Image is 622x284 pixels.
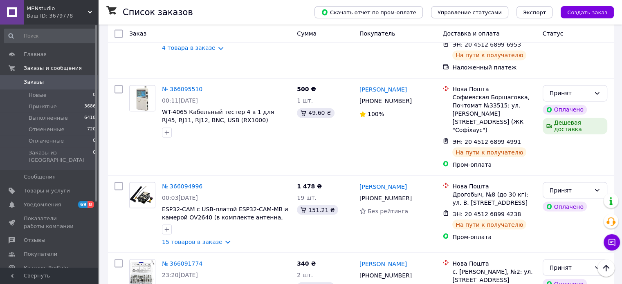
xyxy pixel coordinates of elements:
[84,103,96,110] span: 3686
[550,263,591,272] div: Принят
[368,208,408,214] span: Без рейтинга
[24,78,44,86] span: Заказы
[4,29,97,43] input: Поиск
[543,30,564,37] span: Статус
[24,51,47,58] span: Главная
[162,206,288,228] a: ESP32-CAM с USB-платой ESP32-CAM-MB и камерой OV2640 (в комплекте антенна, кабель, камера, плата)
[561,6,614,18] button: Создать заказ
[29,114,68,122] span: Выполненные
[162,109,274,123] a: WT-4065 Кабельный тестер 4 в 1 для RJ45, RJ11, RJ12, BNC, USB (RX1000)
[452,138,521,145] span: ЭН: 20 4512 6899 4991
[452,63,536,72] div: Наложенный платеж
[24,65,82,72] span: Заказы и сообщения
[27,5,88,12] span: MENstudio
[130,185,155,205] img: Фото товару
[516,6,552,18] button: Экспорт
[136,85,148,111] img: Фото товару
[321,9,416,16] span: Скачать отчет по пром-оплате
[452,219,526,229] div: На пути к получателю
[604,234,620,250] button: Чат с покупателем
[24,215,76,230] span: Показатели работы компании
[552,9,614,15] a: Создать заказ
[29,126,64,133] span: Отмененные
[368,111,384,117] span: 100%
[431,6,508,18] button: Управление статусами
[452,160,536,168] div: Пром-оплата
[162,238,222,245] a: 15 товаров в заказе
[543,105,587,114] div: Оплачено
[129,30,146,37] span: Заказ
[452,267,536,284] div: с. [PERSON_NAME], №2: ул. [STREET_ADDRESS]
[359,182,407,190] a: [PERSON_NAME]
[358,269,413,281] div: [PHONE_NUMBER]
[359,30,395,37] span: Покупатель
[597,259,615,277] button: Наверх
[129,182,155,208] a: Фото товару
[29,137,64,145] span: Оплаченные
[24,187,70,195] span: Товары и услуги
[452,41,521,48] span: ЭН: 20 4512 6899 6953
[358,95,413,107] div: [PHONE_NUMBER]
[88,201,94,208] span: 8
[162,271,198,278] span: 23:20[DATE]
[452,233,536,241] div: Пром-оплата
[359,259,407,268] a: [PERSON_NAME]
[162,45,216,51] a: 4 товара в заказе
[297,183,322,189] span: 1 478 ₴
[78,201,88,208] span: 69
[523,9,546,16] span: Экспорт
[359,85,407,94] a: [PERSON_NAME]
[452,210,521,217] span: ЭН: 20 4512 6899 4238
[93,137,96,145] span: 0
[93,149,96,164] span: 0
[24,237,45,244] span: Отзывы
[452,147,526,157] div: На пути к получателю
[27,12,98,20] div: Ваш ID: 3679778
[297,97,313,104] span: 1 шт.
[123,7,193,17] h1: Список заказов
[297,260,316,266] span: 340 ₴
[84,114,96,122] span: 6418
[567,9,607,16] span: Создать заказ
[24,201,61,208] span: Уведомления
[129,85,155,111] a: Фото товару
[452,190,536,206] div: Дрогобыч, №8 (до 30 кг): ул. В. [STREET_ADDRESS]
[87,126,96,133] span: 720
[24,264,68,272] span: Каталог ProSale
[452,85,536,93] div: Нова Пошта
[29,103,57,110] span: Принятые
[29,92,47,99] span: Новые
[452,50,526,60] div: На пути к получателю
[162,260,202,266] a: № 366091774
[162,183,202,189] a: № 366094996
[297,86,316,92] span: 500 ₴
[24,173,56,181] span: Сообщения
[442,30,499,37] span: Доставка и оплата
[162,97,198,104] span: 00:11[DATE]
[543,118,607,134] div: Дешевая доставка
[550,186,591,195] div: Принят
[93,92,96,99] span: 0
[358,192,413,203] div: [PHONE_NUMBER]
[297,194,317,201] span: 19 шт.
[297,271,313,278] span: 2 шт.
[162,86,202,92] a: № 366095510
[452,93,536,134] div: Софиевская Борщаговка, Почтомат №33515: ул. [PERSON_NAME][STREET_ADDRESS] (ЖК "Софіхаус")
[550,89,591,98] div: Принят
[297,205,338,215] div: 151.21 ₴
[438,9,502,16] span: Управление статусами
[297,30,317,37] span: Сумма
[543,201,587,211] div: Оплачено
[29,149,93,164] span: Заказы из [GEOGRAPHIC_DATA]
[452,182,536,190] div: Нова Пошта
[314,6,423,18] button: Скачать отчет по пром-оплате
[24,250,57,258] span: Покупатели
[162,194,198,201] span: 00:03[DATE]
[297,108,334,118] div: 49.60 ₴
[452,259,536,267] div: Нова Пошта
